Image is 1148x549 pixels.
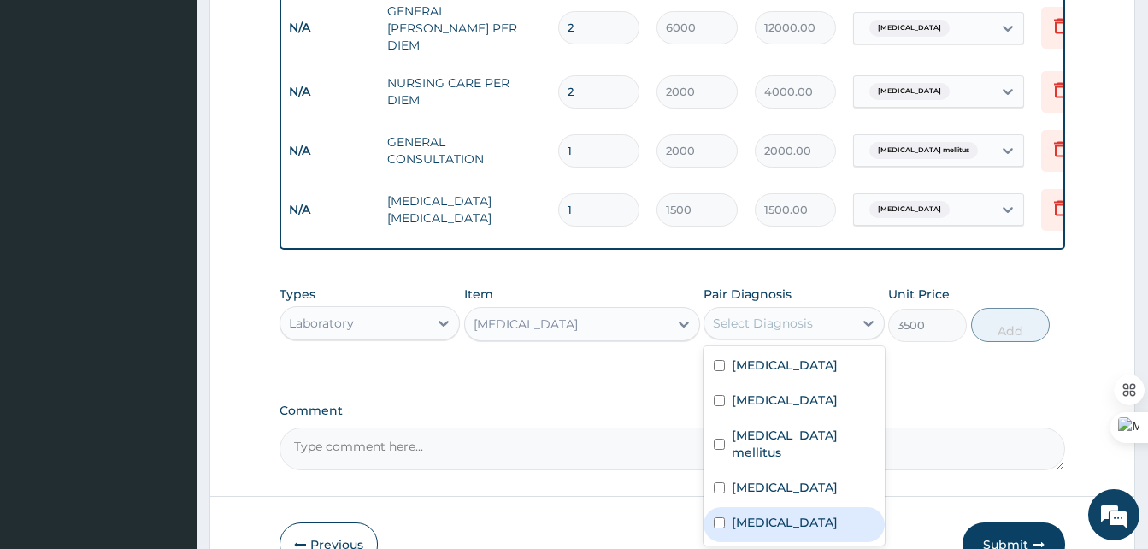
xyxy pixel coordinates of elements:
div: Select Diagnosis [713,315,813,332]
label: Types [280,287,315,302]
img: d_794563401_company_1708531726252_794563401 [32,86,69,128]
label: [MEDICAL_DATA] [732,479,838,496]
td: N/A [280,12,379,44]
label: Pair Diagnosis [704,286,792,303]
label: [MEDICAL_DATA] mellitus [732,427,874,461]
span: [MEDICAL_DATA] mellitus [869,142,978,159]
label: Unit Price [888,286,950,303]
td: N/A [280,76,379,108]
div: Chat with us now [89,96,287,118]
span: We're online! [99,165,236,338]
span: [MEDICAL_DATA] [869,201,950,218]
label: [MEDICAL_DATA] [732,514,838,531]
td: NURSING CARE PER DIEM [379,66,550,117]
label: Item [464,286,493,303]
span: [MEDICAL_DATA] [869,83,950,100]
td: N/A [280,135,379,167]
td: N/A [280,194,379,226]
label: [MEDICAL_DATA] [732,357,838,374]
label: [MEDICAL_DATA] [732,392,838,409]
div: [MEDICAL_DATA] [474,316,578,333]
td: [MEDICAL_DATA] [MEDICAL_DATA] [379,184,550,235]
td: GENERAL CONSULTATION [379,125,550,176]
textarea: Type your message and hit 'Enter' [9,367,326,427]
div: Laboratory [289,315,354,332]
span: [MEDICAL_DATA] [869,20,950,37]
div: Minimize live chat window [280,9,321,50]
button: Add [971,308,1050,342]
label: Comment [280,404,1065,418]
